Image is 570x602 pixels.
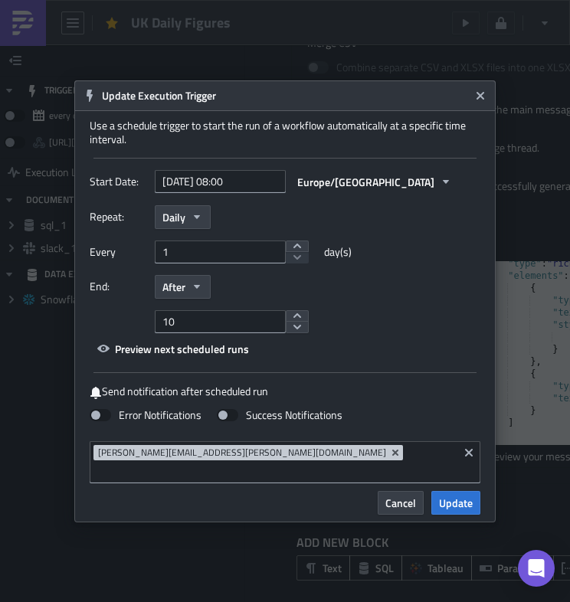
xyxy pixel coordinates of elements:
[286,240,309,253] button: increment
[90,240,147,263] label: Every
[90,170,147,193] label: Start Date:
[90,275,147,298] label: End:
[439,495,473,511] span: Update
[98,447,386,459] span: [PERSON_NAME][EMAIL_ADDRESS][PERSON_NAME][DOMAIN_NAME]
[90,119,480,146] div: Use a schedule trigger to start the run of a workflow automatically at a specific time interval.
[378,491,424,515] button: Cancel
[155,275,211,299] button: After
[102,89,470,103] h6: Update Execution Trigger
[286,310,309,322] button: increment
[389,445,403,460] button: Remove Tag
[431,491,480,515] button: Update
[297,174,434,190] span: Europe/[GEOGRAPHIC_DATA]
[286,251,309,263] button: decrement
[385,495,416,511] span: Cancel
[90,205,147,228] label: Repeat:
[90,408,201,422] label: Error Notifications
[155,170,286,193] input: YYYY-MM-DD HH:mm
[469,84,492,107] button: Close
[290,170,460,194] button: Europe/[GEOGRAPHIC_DATA]
[518,550,555,587] div: Open Intercom Messenger
[155,205,211,229] button: Daily
[286,321,309,333] button: decrement
[324,240,352,263] span: day(s)
[90,337,257,361] button: Preview next scheduled runs
[162,209,185,225] span: Daily
[162,279,185,295] span: After
[90,384,480,399] label: Send notification after scheduled run
[460,443,478,462] button: Clear selected items
[217,408,342,422] label: Success Notifications
[115,341,249,357] span: Preview next scheduled runs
